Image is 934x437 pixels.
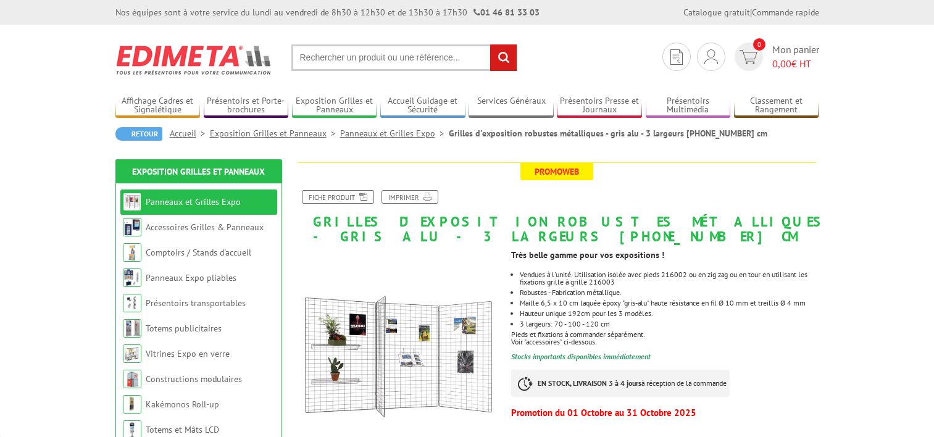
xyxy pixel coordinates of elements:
[704,49,718,64] img: devis rapide
[752,7,819,18] a: Commande rapide
[146,424,219,435] a: Totems et Mâts LCD
[115,6,540,19] div: Nos équipes sont à votre service du lundi au vendredi de 8h30 à 12h30 et de 13h30 à 17h30
[123,218,141,236] img: Accessoires Grilles & Panneaux
[520,320,819,328] li: 3 largeurs: 70 - 100 - 120 cm
[740,50,757,64] img: devis rapide
[732,43,819,71] a: devis rapide 0 Mon panier 0,00€ HT
[204,96,289,116] a: Présentoirs et Porte-brochures
[115,96,201,116] a: Affichage Cadres et Signalétique
[683,6,819,19] div: |
[132,166,265,177] a: Exposition Grilles et Panneaux
[380,96,465,116] a: Accueil Guidage et Sécurité
[511,409,819,417] p: Promotion du 01 Octobre au 31 Octobre 2025
[473,7,540,18] strong: 01 46 81 33 03
[557,96,642,116] a: Présentoirs Presse et Journaux
[146,272,236,283] a: Panneaux Expo pliables
[520,289,819,296] li: Robustes - Fabrication métallique.
[490,44,517,71] input: rechercher
[753,38,765,51] span: 0
[123,344,141,363] img: Vitrines Expo en verre
[170,128,210,139] a: Accueil
[538,378,641,388] strong: EN STOCK, LIVRAISON 3 à 4 jours
[511,249,664,260] strong: Très belle gamme pour vos expositions !
[302,190,374,204] a: Fiche produit
[146,373,242,385] a: Constructions modulaires
[772,57,791,70] span: 0,00
[146,348,230,359] a: Vitrines Expo en verre
[123,319,141,338] img: Totems publicitaires
[146,399,219,410] a: Kakémonos Roll-up
[670,49,683,65] img: devis rapide
[683,7,750,18] a: Catalogue gratuit
[146,196,241,207] a: Panneaux et Grilles Expo
[292,96,377,116] a: Exposition Grilles et Panneaux
[123,268,141,287] img: Panneaux Expo pliables
[772,43,819,71] span: Mon panier
[340,128,449,139] a: Panneaux et Grilles Expo
[469,96,554,116] a: Services Généraux
[511,370,730,397] p: à réception de la commande
[520,163,593,180] span: Promoweb
[520,299,819,307] li: Maille 6,5 x 10 cm laquée époxy "gris-alu" haute résistance en fil Ø 10 mm et treillis Ø 4 mm
[123,395,141,414] img: Kakémonos Roll-up
[772,57,819,71] span: € HT
[511,331,819,346] p: Pieds et fixations à commander séparément. Voir "accessoires" ci-dessous.
[115,127,162,141] a: Retour
[511,352,651,361] font: Stocks importants disponibles immédiatement
[520,310,819,317] p: Hauteur unique 192cm pour les 3 modèles.
[146,247,251,258] a: Comptoirs / Stands d'accueil
[146,323,222,334] a: Totems publicitaires
[734,96,819,116] a: Classement et Rangement
[520,271,819,286] p: Vendues à l'unité. Utilisation isolée avec pieds 216002 ou en zig zag ou en tour en utilisant les...
[382,190,438,204] a: Imprimer
[291,44,517,71] input: Rechercher un produit ou une référence...
[646,96,731,116] a: Présentoirs Multimédia
[123,193,141,211] img: Panneaux et Grilles Expo
[123,294,141,312] img: Présentoirs transportables
[449,127,767,139] li: Grilles d'exposition robustes métalliques - gris alu - 3 largeurs [PHONE_NUMBER] cm
[146,298,246,309] a: Présentoirs transportables
[123,370,141,388] img: Constructions modulaires
[210,128,340,139] a: Exposition Grilles et Panneaux
[115,37,273,83] img: Edimeta
[146,222,264,233] a: Accessoires Grilles & Panneaux
[123,243,141,262] img: Comptoirs / Stands d'accueil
